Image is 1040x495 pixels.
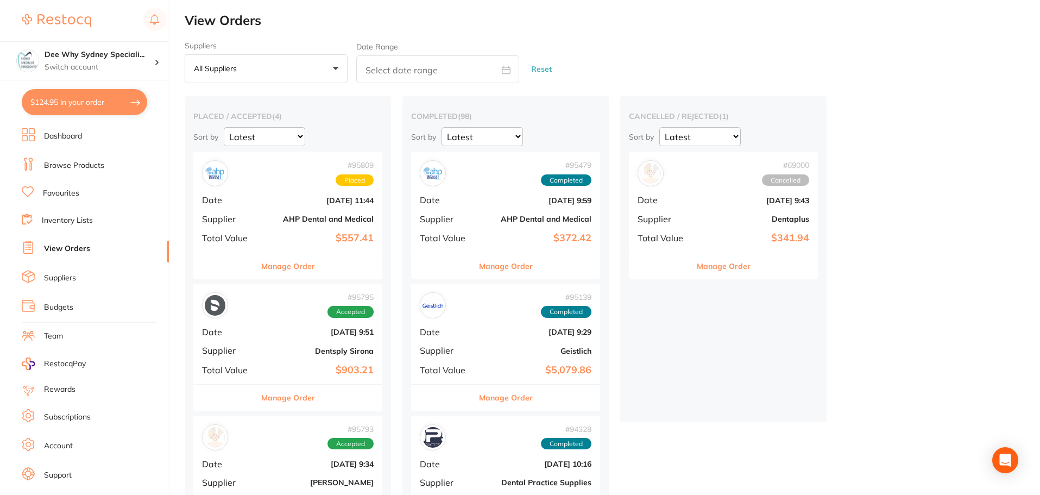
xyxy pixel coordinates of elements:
[638,214,692,224] span: Supplier
[479,385,533,411] button: Manage Order
[185,54,348,84] button: All suppliers
[336,174,374,186] span: Placed
[44,441,73,452] a: Account
[420,327,474,337] span: Date
[640,163,661,184] img: Dentaplus
[541,161,591,170] span: # 95479
[541,174,591,186] span: Completed
[202,233,256,243] span: Total Value
[423,295,443,316] img: Geistlich
[22,14,91,27] img: Restocq Logo
[194,64,241,73] p: All suppliers
[43,188,79,199] a: Favourites
[44,331,63,342] a: Team
[423,163,443,184] img: AHP Dental and Medical
[479,253,533,279] button: Manage Order
[261,385,315,411] button: Manage Order
[44,243,90,254] a: View Orders
[420,459,474,469] span: Date
[22,89,147,115] button: $124.95 in your order
[202,478,256,487] span: Supplier
[193,111,382,121] h2: placed / accepted ( 4 )
[483,365,591,376] b: $5,079.86
[202,214,256,224] span: Supplier
[44,470,72,481] a: Support
[327,438,374,450] span: Accepted
[44,302,73,313] a: Budgets
[420,346,474,355] span: Supplier
[638,233,692,243] span: Total Value
[327,306,374,318] span: Accepted
[44,384,75,395] a: Rewards
[265,233,374,244] b: $557.41
[22,358,86,370] a: RestocqPay
[541,306,591,318] span: Completed
[202,346,256,355] span: Supplier
[44,359,86,369] span: RestocqPay
[44,412,91,423] a: Subscriptions
[44,131,82,142] a: Dashboard
[265,196,374,205] b: [DATE] 11:44
[411,111,600,121] h2: completed ( 98 )
[483,347,591,355] b: Geistlich
[45,49,154,60] h4: Dee Why Sydney Specialist Periodontics
[202,195,256,205] span: Date
[265,328,374,336] b: [DATE] 9:51
[420,195,474,205] span: Date
[193,152,382,279] div: AHP Dental and Medical#95809PlacedDate[DATE] 11:44SupplierAHP Dental and MedicalTotal Value$557.4...
[265,365,374,376] b: $903.21
[629,132,654,142] p: Sort by
[261,253,315,279] button: Manage Order
[44,160,104,171] a: Browse Products
[336,161,374,170] span: # 95809
[356,42,398,51] label: Date Range
[193,132,218,142] p: Sort by
[762,161,809,170] span: # 69000
[541,425,591,434] span: # 94328
[205,163,225,184] img: AHP Dental and Medical
[483,460,591,468] b: [DATE] 10:16
[701,196,809,205] b: [DATE] 9:43
[202,327,256,337] span: Date
[420,214,474,224] span: Supplier
[541,293,591,302] span: # 95139
[45,62,154,73] p: Switch account
[356,55,519,83] input: Select date range
[541,438,591,450] span: Completed
[205,295,225,316] img: Dentsply Sirona
[483,328,591,336] b: [DATE] 9:29
[265,215,374,223] b: AHP Dental and Medical
[483,233,591,244] b: $372.42
[483,215,591,223] b: AHP Dental and Medical
[193,284,382,411] div: Dentsply Sirona#95795AcceptedDate[DATE] 9:51SupplierDentsply SironaTotal Value$903.21Manage Order
[185,41,348,50] label: Suppliers
[44,273,76,284] a: Suppliers
[420,365,474,375] span: Total Value
[327,425,374,434] span: # 95793
[701,215,809,223] b: Dentaplus
[697,253,751,279] button: Manage Order
[992,447,1018,473] div: Open Intercom Messenger
[423,427,443,448] img: Dental Practice Supplies
[629,111,818,121] h2: cancelled / rejected ( 1 )
[265,478,374,487] b: [PERSON_NAME]
[701,233,809,244] b: $341.94
[265,347,374,355] b: Dentsply Sirona
[483,478,591,487] b: Dental Practice Supplies
[528,55,555,84] button: Reset
[17,50,39,72] img: Dee Why Sydney Specialist Periodontics
[420,478,474,487] span: Supplier
[185,13,1040,28] h2: View Orders
[420,233,474,243] span: Total Value
[483,196,591,205] b: [DATE] 9:59
[327,293,374,302] span: # 95795
[411,132,436,142] p: Sort by
[762,174,809,186] span: Cancelled
[22,8,91,33] a: Restocq Logo
[22,358,35,370] img: RestocqPay
[638,195,692,205] span: Date
[205,427,225,448] img: Henry Schein Halas
[42,215,93,226] a: Inventory Lists
[202,365,256,375] span: Total Value
[265,460,374,468] b: [DATE] 9:34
